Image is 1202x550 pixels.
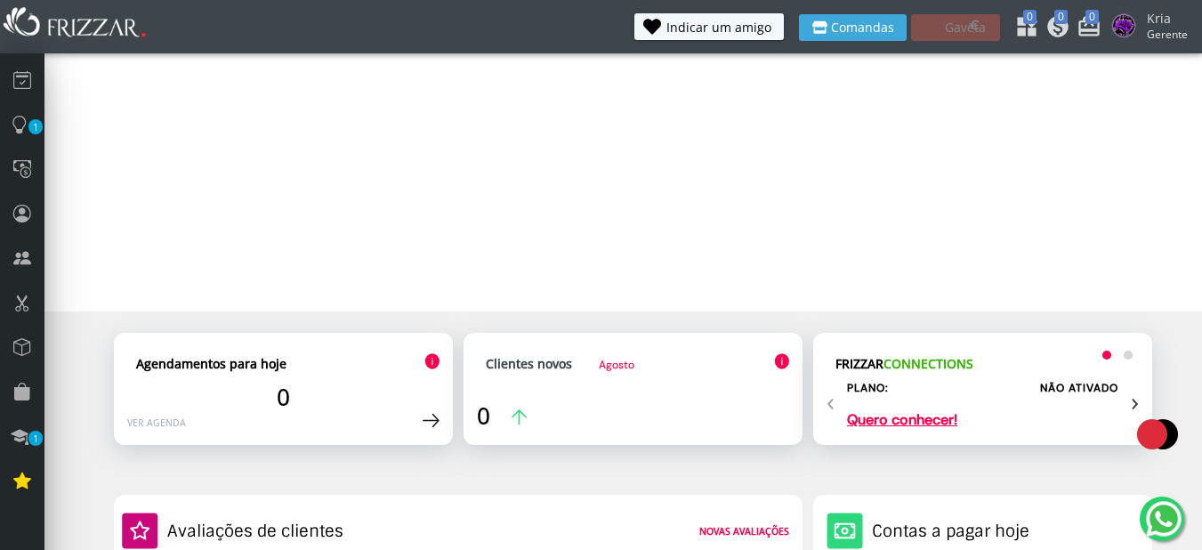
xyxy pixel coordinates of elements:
span: Indicar um amigo [666,21,771,34]
span: Comandas [831,21,894,34]
span: 1 [28,431,43,446]
h2: Contas a pagar hoje [872,521,1029,542]
a: Quero conhecer! [847,413,957,427]
span: Kria [1147,10,1188,27]
span: 0 [477,400,490,432]
span: Gerente [1147,27,1188,42]
a: Ver agenda [127,417,186,429]
img: loading3.gif [1113,390,1202,479]
button: Indicar um amigo [634,13,784,40]
img: Ícone de seta para a cima [512,409,527,425]
span: 1 [28,119,43,134]
img: Ícone de um cofre [827,513,863,549]
span: Agosto [599,358,634,372]
h2: Avaliações de clientes [167,521,343,542]
a: Clientes novosAgosto [486,355,634,372]
span: 0 [1023,10,1037,24]
span: Previous [827,383,835,419]
span: 0 [1085,10,1099,24]
img: Ícone de informação [774,353,789,370]
strong: FRIZZAR [835,355,973,372]
img: Ícone de seta para a direita [423,413,440,428]
h2: Plano: [847,381,889,395]
strong: Agendamentos para hoje [136,355,286,372]
a: 0 [1014,14,1032,43]
img: Ícone de estrela [122,513,158,549]
a: 0 [1077,14,1094,43]
button: Comandas [799,14,907,41]
span: Next [1131,383,1139,419]
span: CONNECTIONS [883,355,973,372]
label: NÃO ATIVADO [1040,381,1118,395]
span: 0 [1054,10,1068,24]
strong: Clientes novos [486,355,572,372]
a: Kria Gerente [1108,10,1193,45]
strong: Novas avaliações [699,525,789,538]
img: whatsapp.png [1142,497,1185,540]
img: Ícone de informação [424,353,440,370]
span: 0 [277,381,290,413]
a: 0 [477,400,527,432]
a: 0 [1045,14,1063,43]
